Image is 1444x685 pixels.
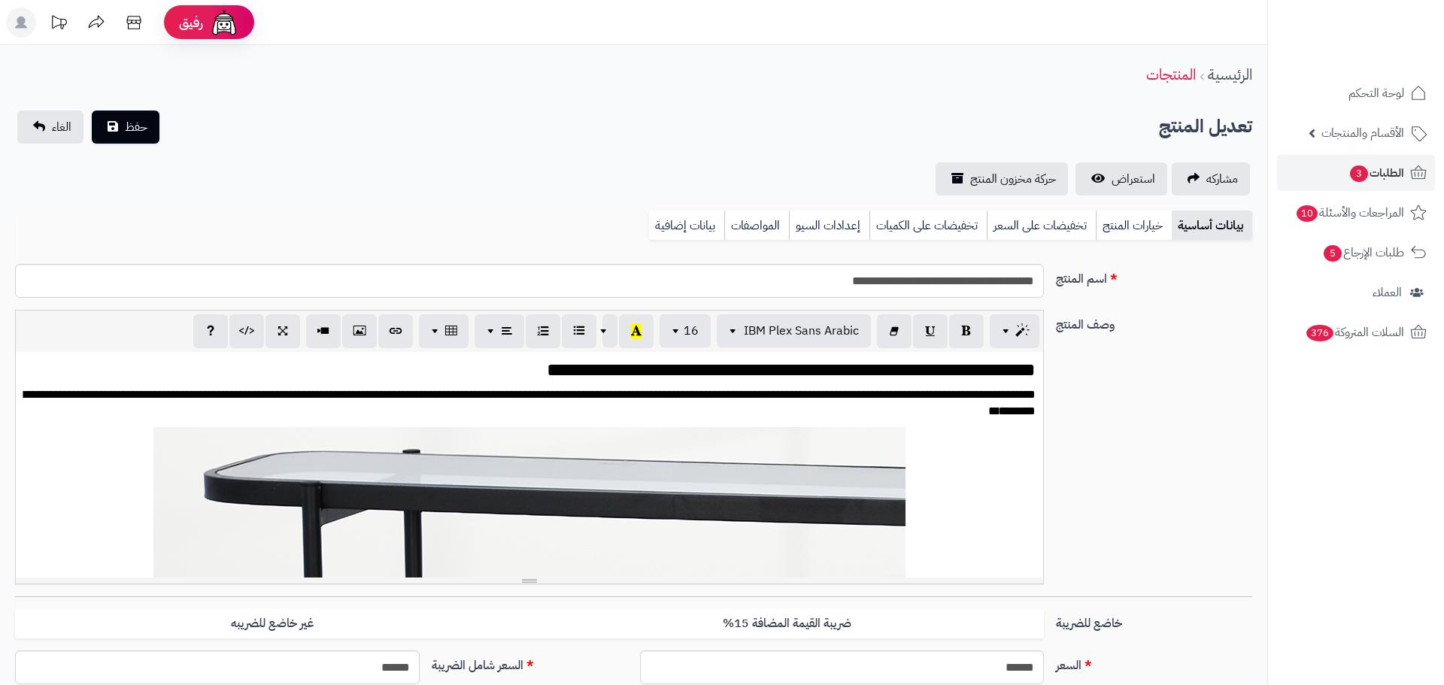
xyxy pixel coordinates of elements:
[1050,310,1258,334] label: وصف المنتج
[649,211,724,241] a: بيانات إضافية
[1112,170,1155,188] span: استعراض
[1324,245,1342,262] span: 5
[789,211,869,241] a: إعدادات السيو
[1075,162,1167,195] a: استعراض
[1348,83,1404,104] span: لوحة التحكم
[1277,155,1435,191] a: الطلبات3
[1348,162,1404,183] span: الطلبات
[1305,322,1404,343] span: السلات المتروكة
[1295,202,1404,223] span: المراجعات والأسئلة
[1159,111,1252,142] h2: تعديل المنتج
[987,211,1096,241] a: تخفيضات على السعر
[17,111,83,144] a: الغاء
[1350,165,1368,182] span: 3
[970,170,1056,188] span: حركة مخزون المنتج
[52,118,71,136] span: الغاء
[1321,123,1404,144] span: الأقسام والمنتجات
[1277,235,1435,271] a: طلبات الإرجاع5
[209,8,239,38] img: ai-face.png
[1096,211,1172,241] a: خيارات المنتج
[1172,162,1250,195] a: مشاركه
[1277,274,1435,311] a: العملاء
[1050,650,1258,674] label: السعر
[40,8,77,41] a: تحديثات المنصة
[179,14,203,32] span: رفيق
[426,650,634,674] label: السعر شامل الضريبة
[684,322,699,340] span: 16
[1208,63,1252,86] a: الرئيسية
[1277,195,1435,231] a: المراجعات والأسئلة10
[869,211,987,241] a: تخفيضات على الكميات
[1172,211,1252,241] a: بيانات أساسية
[1050,264,1258,288] label: اسم المنتج
[92,111,159,144] button: حفظ
[529,608,1044,639] label: ضريبة القيمة المضافة 15%
[1373,282,1402,303] span: العملاء
[936,162,1068,195] a: حركة مخزون المنتج
[1050,608,1258,632] label: خاضع للضريبة
[15,608,529,639] label: غير خاضع للضريبه
[1277,75,1435,111] a: لوحة التحكم
[724,211,789,241] a: المواصفات
[1322,242,1404,263] span: طلبات الإرجاع
[1206,170,1238,188] span: مشاركه
[1306,325,1333,341] span: 376
[1342,42,1430,74] img: logo-2.png
[1146,63,1196,86] a: المنتجات
[660,314,711,347] button: 16
[1297,205,1318,222] span: 10
[125,118,147,136] span: حفظ
[1277,314,1435,350] a: السلات المتروكة376
[717,314,871,347] button: IBM Plex Sans Arabic
[744,322,859,340] span: IBM Plex Sans Arabic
